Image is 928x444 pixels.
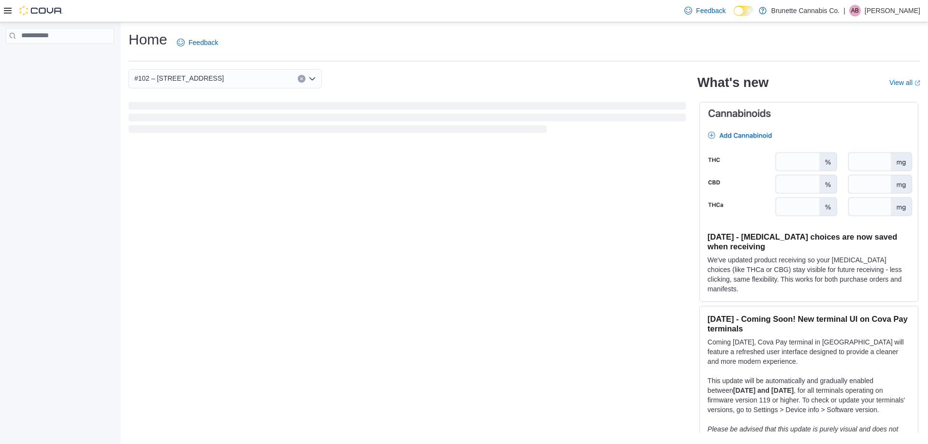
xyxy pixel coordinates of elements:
span: #102 – [STREET_ADDRESS] [134,72,224,84]
nav: Complex example [6,45,114,69]
strong: [DATE] and [DATE] [733,387,794,394]
h1: Home [129,30,167,49]
h3: [DATE] - [MEDICAL_DATA] choices are now saved when receiving [708,232,910,251]
span: Feedback [696,6,725,15]
p: Brunette Cannabis Co. [771,5,840,16]
h2: What's new [697,75,768,90]
p: This update will be automatically and gradually enabled between , for all terminals operating on ... [708,376,910,415]
p: | [843,5,845,16]
span: Loading [129,104,686,135]
div: Alayna Bosmans [849,5,861,16]
button: Clear input [298,75,305,83]
span: AB [851,5,859,16]
input: Dark Mode [734,6,754,16]
em: Please be advised that this update is purely visual and does not impact payment functionality. [708,425,899,443]
p: [PERSON_NAME] [865,5,920,16]
a: Feedback [681,1,729,20]
h3: [DATE] - Coming Soon! New terminal UI on Cova Pay terminals [708,314,910,333]
a: View allExternal link [889,79,920,86]
p: We've updated product receiving so your [MEDICAL_DATA] choices (like THCa or CBG) stay visible fo... [708,255,910,294]
a: Feedback [173,33,222,52]
button: Open list of options [308,75,316,83]
img: Cova [19,6,63,15]
p: Coming [DATE], Cova Pay terminal in [GEOGRAPHIC_DATA] will feature a refreshed user interface des... [708,337,910,366]
span: Feedback [188,38,218,47]
svg: External link [914,80,920,86]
